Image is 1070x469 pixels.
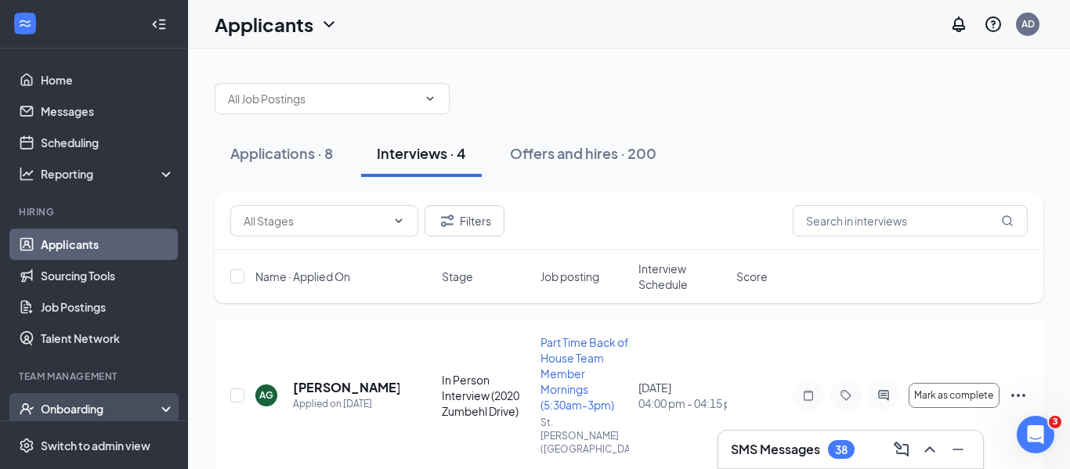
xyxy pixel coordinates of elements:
[892,440,911,459] svg: ComposeMessage
[874,389,893,402] svg: ActiveChat
[638,380,727,411] div: [DATE]
[540,335,629,412] span: Part Time Back of House Team Member Mornings (5:30am-3pm)
[392,215,405,227] svg: ChevronDown
[377,143,466,163] div: Interviews · 4
[835,443,848,456] div: 38
[19,205,172,218] div: Hiring
[920,440,939,459] svg: ChevronUp
[41,166,175,182] div: Reporting
[793,205,1028,236] input: Search in interviews
[259,388,273,402] div: AG
[425,205,504,236] button: Filter Filters
[889,437,914,462] button: ComposeMessage
[41,127,175,158] a: Scheduling
[320,15,338,34] svg: ChevronDown
[255,269,350,284] span: Name · Applied On
[41,96,175,127] a: Messages
[438,211,457,230] svg: Filter
[1049,416,1061,428] span: 3
[215,11,313,38] h1: Applicants
[984,15,1003,34] svg: QuestionInfo
[293,396,399,412] div: Applied on [DATE]
[837,389,855,402] svg: Tag
[914,390,993,401] span: Mark as complete
[1001,215,1014,227] svg: MagnifyingGlass
[442,269,473,284] span: Stage
[917,437,942,462] button: ChevronUp
[19,370,172,383] div: Team Management
[540,416,629,456] p: St. [PERSON_NAME] ([GEOGRAPHIC_DATA])
[17,16,33,31] svg: WorkstreamLogo
[41,260,175,291] a: Sourcing Tools
[424,92,436,105] svg: ChevronDown
[41,291,175,323] a: Job Postings
[293,379,399,396] h5: [PERSON_NAME]
[1021,17,1035,31] div: AD
[1017,416,1054,453] iframe: Intercom live chat
[19,166,34,182] svg: Analysis
[442,372,530,419] div: In Person Interview (2020 Zumbehl Drive)
[151,16,167,32] svg: Collapse
[244,212,386,229] input: All Stages
[945,437,971,462] button: Minimize
[230,143,333,163] div: Applications · 8
[638,395,727,411] span: 04:00 pm - 04:15 pm
[41,323,175,354] a: Talent Network
[540,269,599,284] span: Job posting
[731,441,820,458] h3: SMS Messages
[41,64,175,96] a: Home
[949,440,967,459] svg: Minimize
[41,438,150,453] div: Switch to admin view
[41,229,175,260] a: Applicants
[638,261,727,292] span: Interview Schedule
[228,90,418,107] input: All Job Postings
[510,143,656,163] div: Offers and hires · 200
[949,15,968,34] svg: Notifications
[19,401,34,417] svg: UserCheck
[799,389,818,402] svg: Note
[736,269,768,284] span: Score
[41,401,161,417] div: Onboarding
[19,438,34,453] svg: Settings
[1009,386,1028,405] svg: Ellipses
[909,383,1000,408] button: Mark as complete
